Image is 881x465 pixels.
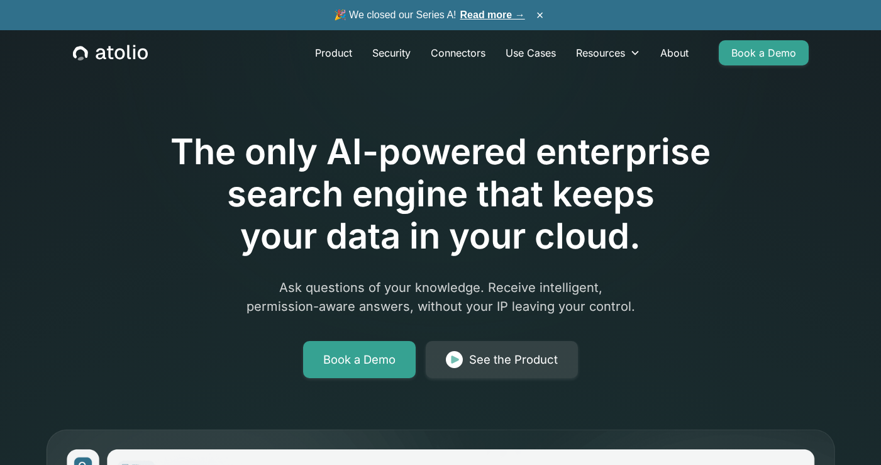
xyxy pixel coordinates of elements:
[650,40,699,65] a: About
[119,131,763,258] h1: The only AI-powered enterprise search engine that keeps your data in your cloud.
[566,40,650,65] div: Resources
[305,40,362,65] a: Product
[303,341,416,379] a: Book a Demo
[533,8,548,22] button: ×
[421,40,496,65] a: Connectors
[469,351,558,369] div: See the Product
[73,45,148,61] a: home
[496,40,566,65] a: Use Cases
[719,40,809,65] a: Book a Demo
[576,45,625,60] div: Resources
[334,8,525,23] span: 🎉 We closed our Series A!
[426,341,578,379] a: See the Product
[460,9,525,20] a: Read more →
[362,40,421,65] a: Security
[199,278,682,316] p: Ask questions of your knowledge. Receive intelligent, permission-aware answers, without your IP l...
